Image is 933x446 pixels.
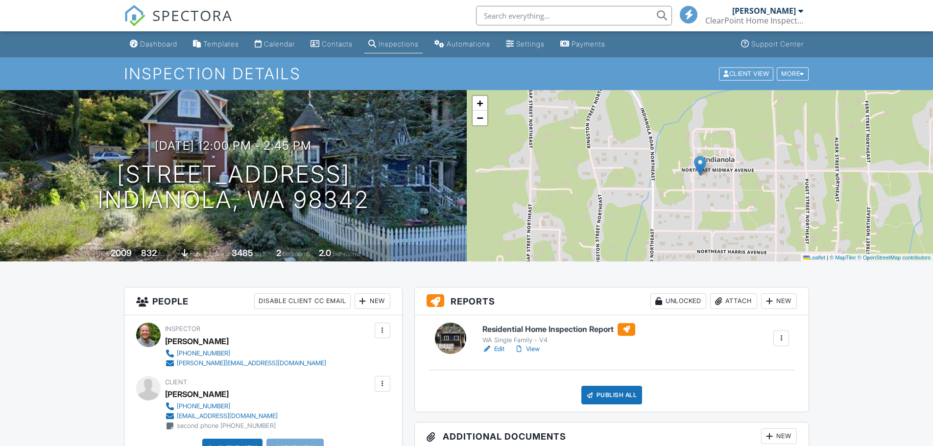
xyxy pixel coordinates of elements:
[140,40,177,48] div: Dashboard
[447,40,490,48] div: Automations
[827,255,828,260] span: |
[431,35,494,53] a: Automations (Basic)
[190,250,200,258] span: slab
[177,412,278,420] div: [EMAIL_ADDRESS][DOMAIN_NAME]
[333,250,360,258] span: bathrooms
[858,255,931,260] a: © OpenStreetMap contributors
[141,248,157,258] div: 832
[126,35,181,53] a: Dashboard
[830,255,856,260] a: © MapTiler
[124,5,145,26] img: The Best Home Inspection Software - Spectora
[307,35,357,53] a: Contacts
[719,67,773,80] div: Client View
[502,35,549,53] a: Settings
[210,250,230,258] span: Lot Size
[124,13,233,34] a: SPECTORA
[732,6,796,16] div: [PERSON_NAME]
[516,40,545,48] div: Settings
[165,358,326,368] a: [PERSON_NAME][EMAIL_ADDRESS][DOMAIN_NAME]
[477,97,483,109] span: +
[415,287,809,315] h3: Reports
[650,293,706,309] div: Unlocked
[203,40,239,48] div: Templates
[473,111,487,125] a: Zoom out
[710,293,757,309] div: Attach
[705,16,803,25] div: ClearPoint Home Inspections PLLC
[97,162,369,213] h1: [STREET_ADDRESS] Indianola, WA 98342
[283,250,310,258] span: bedrooms
[98,250,109,258] span: Built
[165,411,278,421] a: [EMAIL_ADDRESS][DOMAIN_NAME]
[355,293,390,309] div: New
[165,334,229,349] div: [PERSON_NAME]
[165,378,187,386] span: Client
[803,255,825,260] a: Leaflet
[177,402,230,410] div: [PHONE_NUMBER]
[482,344,504,354] a: Edit
[379,40,419,48] div: Inspections
[189,35,243,53] a: Templates
[155,139,311,152] h3: [DATE] 12:00 pm - 2:45 pm
[254,293,351,309] div: Disable Client CC Email
[111,248,132,258] div: 2009
[158,250,172,258] span: sq. ft.
[514,344,540,354] a: View
[581,386,643,404] div: Publish All
[232,248,253,258] div: 3485
[761,293,797,309] div: New
[477,112,483,124] span: −
[694,156,706,176] img: Marker
[364,35,423,53] a: Inspections
[177,422,276,430] div: second phone [PHONE_NUMBER]
[251,35,299,53] a: Calendar
[761,428,797,444] div: New
[556,35,609,53] a: Payments
[165,349,326,358] a: [PHONE_NUMBER]
[482,323,635,336] h6: Residential Home Inspection Report
[177,359,326,367] div: [PERSON_NAME][EMAIL_ADDRESS][DOMAIN_NAME]
[165,401,278,411] a: [PHONE_NUMBER]
[777,67,809,80] div: More
[476,6,672,25] input: Search everything...
[718,70,776,77] a: Client View
[165,325,200,332] span: Inspector
[165,387,229,401] div: [PERSON_NAME]
[177,350,230,357] div: [PHONE_NUMBER]
[124,65,810,82] h1: Inspection Details
[322,40,353,48] div: Contacts
[482,323,635,345] a: Residential Home Inspection Report WA Single Family - V4
[737,35,808,53] a: Support Center
[152,5,233,25] span: SPECTORA
[276,248,281,258] div: 2
[751,40,804,48] div: Support Center
[482,336,635,344] div: WA Single Family - V4
[319,248,331,258] div: 2.0
[473,96,487,111] a: Zoom in
[124,287,402,315] h3: People
[572,40,605,48] div: Payments
[255,250,267,258] span: sq.ft.
[264,40,295,48] div: Calendar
